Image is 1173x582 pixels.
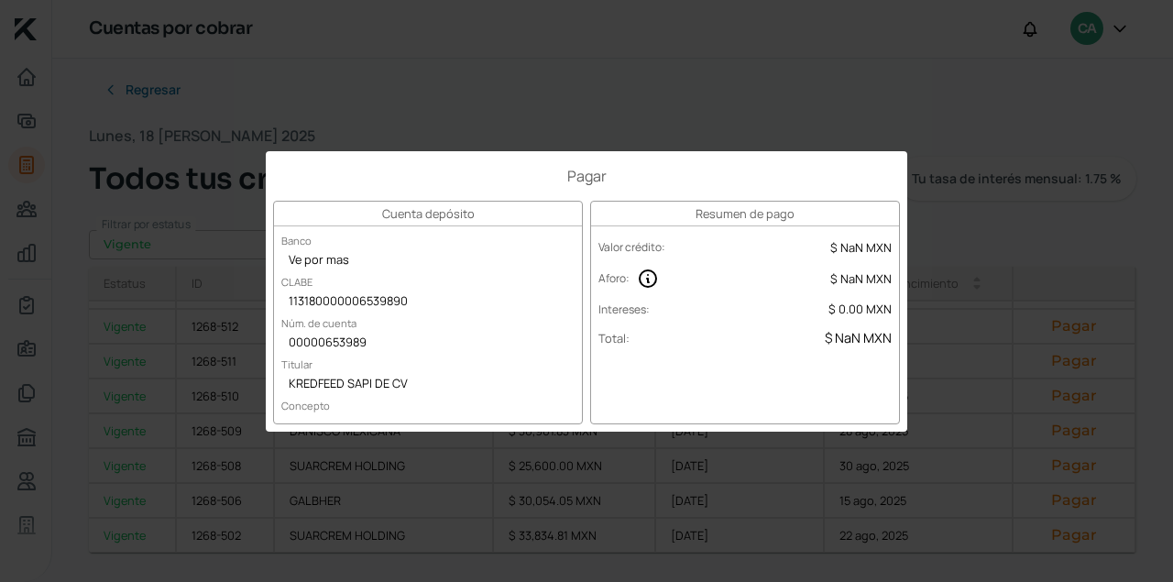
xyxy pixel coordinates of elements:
h3: Resumen de pago [591,202,899,226]
span: $ NaN MXN [825,329,892,346]
span: $ NaN MXN [830,239,892,256]
label: Total : [598,330,630,346]
div: 00000653989 [274,330,582,357]
label: Aforo : [598,270,630,286]
div: Ve por mas [274,247,582,275]
h1: Pagar [273,166,900,186]
span: $ 0.00 MXN [828,301,892,317]
label: CLABE [274,268,320,296]
div: KREDFEED SAPI DE CV [274,371,582,399]
label: Intereses : [598,302,650,317]
label: Valor crédito : [598,239,665,255]
label: Titular [274,350,320,379]
label: Núm. de cuenta [274,309,364,337]
div: 113180000006539890 [274,289,582,316]
label: Concepto [274,391,337,420]
h3: Cuenta depósito [274,202,582,226]
label: Banco [274,226,319,255]
span: $ NaN MXN [830,270,892,287]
